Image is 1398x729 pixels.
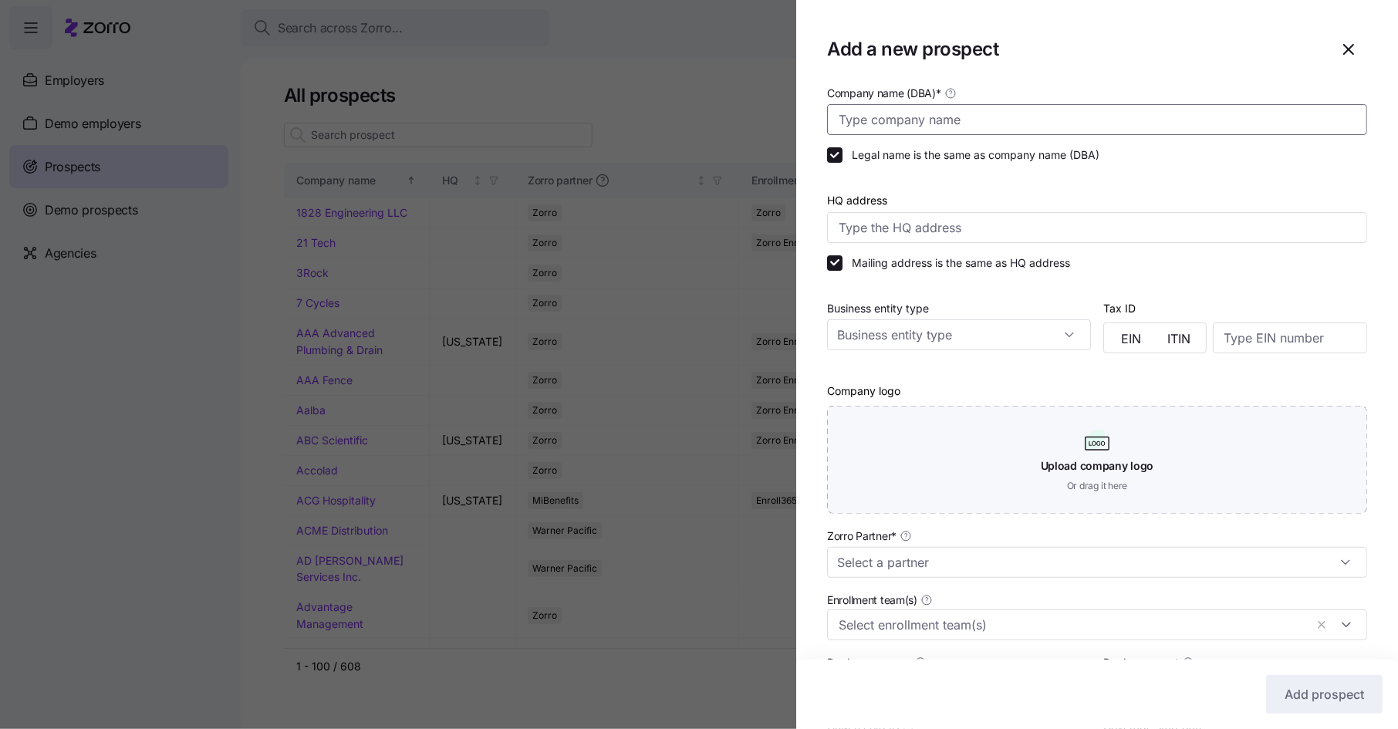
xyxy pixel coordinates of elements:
[827,37,1318,61] h1: Add a new prospect
[827,300,929,317] label: Business entity type
[843,255,1070,271] label: Mailing address is the same as HQ address
[1121,332,1141,345] span: EIN
[1103,300,1136,317] label: Tax ID
[827,212,1367,243] input: Type the HQ address
[827,547,1367,578] input: Select a partner
[827,104,1367,135] input: Type company name
[1266,675,1383,714] button: Add prospect
[827,86,941,101] span: Company name (DBA) *
[827,319,1091,350] input: Business entity type
[843,147,1099,163] label: Legal name is the same as company name (DBA)
[827,383,900,400] label: Company logo
[827,655,911,670] span: Producer agency
[1103,655,1179,670] span: Producer agent
[827,592,917,608] span: Enrollment team(s)
[839,615,1305,635] input: Select enrollment team(s)
[1285,685,1364,704] span: Add prospect
[1213,322,1367,353] input: Type EIN number
[827,528,897,544] span: Zorro Partner *
[827,192,887,209] label: HQ address
[1167,332,1190,345] span: ITIN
